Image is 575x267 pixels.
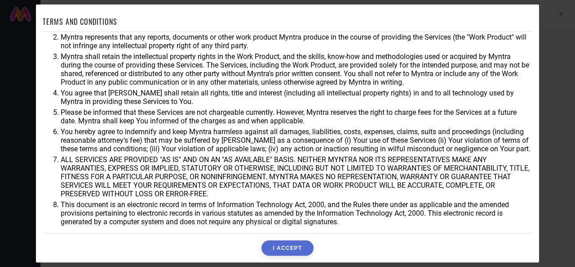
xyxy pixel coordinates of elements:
[61,52,532,86] li: Myntra shall retain the intellectual property rights in the Work Product, and the skills, know-ho...
[43,16,117,27] h1: TERMS AND CONDITIONS
[261,240,313,256] button: I ACCEPT
[61,108,532,125] li: Please be informed that these Services are not chargeable currently. However, Myntra reserves the...
[61,33,532,50] li: Myntra represents that any reports, documents or other work product Myntra produce in the course ...
[61,127,532,153] li: You hereby agree to indemnify and keep Myntra harmless against all damages, liabilities, costs, e...
[61,155,532,198] li: ALL SERVICES ARE PROVIDED "AS IS" AND ON AN "AS AVAILABLE" BASIS. NEITHER MYNTRA NOR ITS REPRESEN...
[61,89,532,106] li: You agree that [PERSON_NAME] shall retain all rights, title and interest (including all intellect...
[61,200,532,226] li: This document is an electronic record in terms of Information Technology Act, 2000, and the Rules...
